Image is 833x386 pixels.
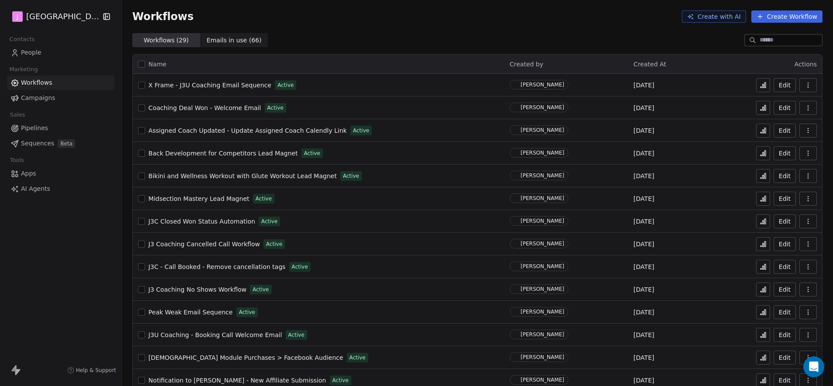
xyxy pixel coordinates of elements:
[149,263,286,270] span: J3C - Call Booked - Remove cancellation tags
[7,45,114,60] a: People
[292,263,308,271] span: Active
[6,33,38,46] span: Contacts
[6,108,29,121] span: Sales
[17,12,18,21] span: J
[803,356,824,377] div: Open Intercom Messenger
[633,285,654,294] span: [DATE]
[521,354,564,360] div: [PERSON_NAME]
[252,286,269,293] span: Active
[521,241,564,247] div: [PERSON_NAME]
[511,241,518,247] img: E
[149,309,233,316] span: Peak Weak Email Sequence
[521,218,564,224] div: [PERSON_NAME]
[149,377,326,384] span: Notification to [PERSON_NAME] - New Affiliate Submission
[774,124,796,138] button: Edit
[633,103,654,112] span: [DATE]
[633,331,654,339] span: [DATE]
[21,169,36,178] span: Apps
[633,217,654,226] span: [DATE]
[774,260,796,274] button: Edit
[21,93,55,103] span: Campaigns
[521,309,564,315] div: [PERSON_NAME]
[332,376,349,384] span: Active
[521,195,564,201] div: [PERSON_NAME]
[288,331,304,339] span: Active
[774,101,796,115] a: Edit
[149,354,343,361] span: [DEMOGRAPHIC_DATA] Module Purchases > Facebook Audience
[633,353,654,362] span: [DATE]
[149,376,326,385] a: Notification to [PERSON_NAME] - New Affiliate Submission
[521,377,564,383] div: [PERSON_NAME]
[7,136,114,151] a: SequencesBeta
[149,195,249,202] span: Midsection Mastery Lead Magnet
[256,195,272,203] span: Active
[511,377,518,383] img: E
[207,36,262,45] span: Emails in use ( 66 )
[149,331,282,339] a: J3U Coaching - Booking Call Welcome Email
[682,10,746,23] button: Create with AI
[149,353,343,362] a: [DEMOGRAPHIC_DATA] Module Purchases > Facebook Audience
[774,146,796,160] button: Edit
[149,217,255,226] a: J3C Closed Won Status Automation
[266,240,282,248] span: Active
[7,166,114,181] a: Apps
[149,286,246,293] span: J3 Coaching No Shows Workflow
[21,78,52,87] span: Workflows
[6,154,28,167] span: Tools
[353,127,369,134] span: Active
[521,331,564,338] div: [PERSON_NAME]
[67,367,116,374] a: Help & Support
[633,262,654,271] span: [DATE]
[521,286,564,292] div: [PERSON_NAME]
[521,172,564,179] div: [PERSON_NAME]
[633,81,654,90] span: [DATE]
[521,82,564,88] div: [PERSON_NAME]
[149,241,260,248] span: J3 Coaching Cancelled Call Workflow
[149,172,337,179] span: Bikini and Wellness Workout with Glute Workout Lead Magnet
[774,237,796,251] button: Edit
[511,127,518,134] img: E
[633,149,654,158] span: [DATE]
[76,367,116,374] span: Help & Support
[521,263,564,269] div: [PERSON_NAME]
[774,78,796,92] button: Edit
[511,354,518,361] img: E
[774,283,796,296] a: Edit
[633,376,654,385] span: [DATE]
[774,214,796,228] button: Edit
[774,192,796,206] button: Edit
[149,308,233,317] a: Peak Weak Email Sequence
[21,184,50,193] span: AI Agents
[149,262,286,271] a: J3C - Call Booked - Remove cancellation tags
[633,61,666,68] span: Created At
[149,194,249,203] a: Midsection Mastery Lead Magnet
[511,150,518,156] img: E
[7,91,114,105] a: Campaigns
[521,150,564,156] div: [PERSON_NAME]
[633,126,654,135] span: [DATE]
[774,305,796,319] button: Edit
[10,9,96,24] button: J[GEOGRAPHIC_DATA]
[149,331,282,338] span: J3U Coaching - Booking Call Welcome Email
[149,172,337,180] a: Bikini and Wellness Workout with Glute Workout Lead Magnet
[633,172,654,180] span: [DATE]
[149,60,166,69] span: Name
[511,286,518,293] img: E
[521,127,564,133] div: [PERSON_NAME]
[774,328,796,342] button: Edit
[277,81,294,89] span: Active
[633,308,654,317] span: [DATE]
[58,139,75,148] span: Beta
[521,104,564,110] div: [PERSON_NAME]
[132,10,194,23] span: Workflows
[149,81,271,90] a: X Frame - J3U Coaching Email Sequence
[149,240,260,248] a: J3 Coaching Cancelled Call Workflow
[149,126,347,135] a: Assigned Coach Updated - Update Assigned Coach Calendly Link
[21,48,41,57] span: People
